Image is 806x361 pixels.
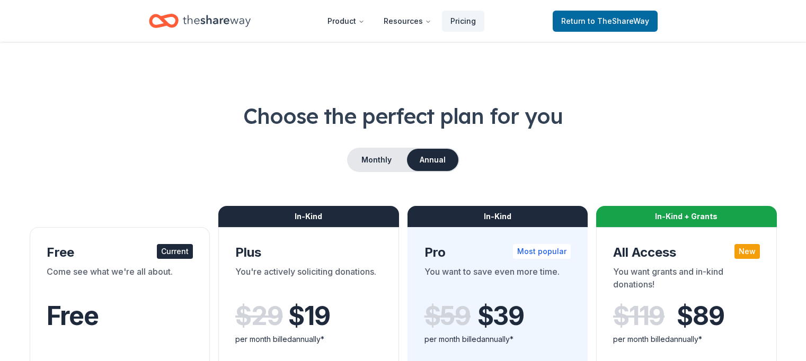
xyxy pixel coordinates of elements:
div: Most popular [513,244,571,259]
div: per month billed annually* [235,333,382,346]
button: Annual [407,149,458,171]
button: Resources [375,11,440,32]
div: In-Kind [218,206,399,227]
div: Current [157,244,193,259]
div: You're actively soliciting donations. [235,265,382,295]
span: $ 89 [677,301,724,331]
span: Return [561,15,649,28]
a: Returnto TheShareWay [553,11,658,32]
nav: Main [319,8,484,33]
div: per month billed annually* [613,333,760,346]
button: Product [319,11,373,32]
div: Pro [424,244,571,261]
span: to TheShareWay [588,16,649,25]
h1: Choose the perfect plan for you [25,101,781,131]
div: Free [47,244,193,261]
div: You want grants and in-kind donations! [613,265,760,295]
a: Home [149,8,251,33]
div: In-Kind + Grants [596,206,777,227]
span: Free [47,300,99,331]
div: Come see what we're all about. [47,265,193,295]
span: $ 39 [477,301,524,331]
button: Monthly [348,149,405,171]
div: All Access [613,244,760,261]
div: New [734,244,760,259]
div: In-Kind [408,206,588,227]
span: $ 19 [288,301,330,331]
div: per month billed annually* [424,333,571,346]
a: Pricing [442,11,484,32]
div: You want to save even more time. [424,265,571,295]
div: Plus [235,244,382,261]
